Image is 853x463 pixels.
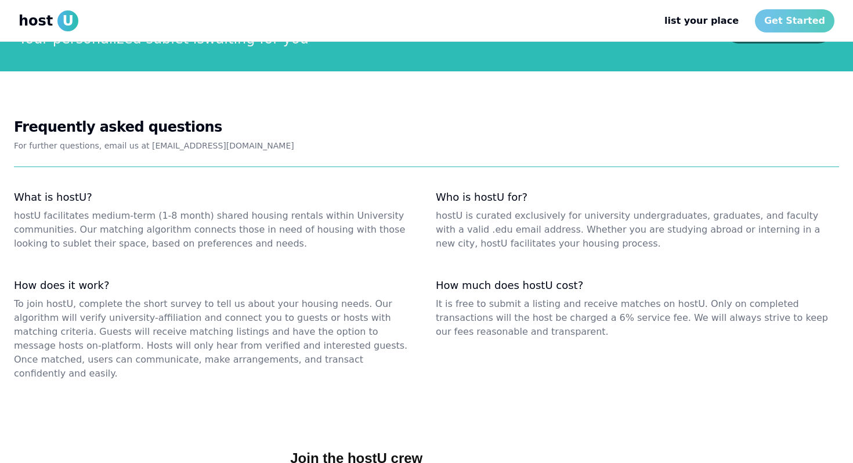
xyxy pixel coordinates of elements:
nav: Main [655,9,834,32]
dt: How does it work? [14,278,417,292]
a: list your place [655,9,748,32]
span: U [57,10,78,31]
dd: hostU is curated exclusively for university undergraduates, graduates, and faculty with a valid .... [436,209,839,251]
dd: To join hostU, complete the short survey to tell us about your housing needs. Our algorithm will ... [14,297,417,381]
dt: What is hostU? [14,190,417,204]
span: host [19,12,53,30]
h2: Frequently asked questions [14,118,839,136]
a: hostU [19,10,78,31]
a: [EMAIL_ADDRESS][DOMAIN_NAME] [152,141,294,150]
a: Get Started [755,9,834,32]
dd: hostU facilitates medium-term (1-8 month) shared housing rentals within University communities. O... [14,209,417,251]
p: For further questions, email us at [14,136,839,153]
dt: Who is hostU for? [436,190,839,204]
dt: How much does hostU cost? [436,278,839,292]
dd: It is free to submit a listing and receive matches on hostU. Only on completed transactions will ... [436,297,839,339]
